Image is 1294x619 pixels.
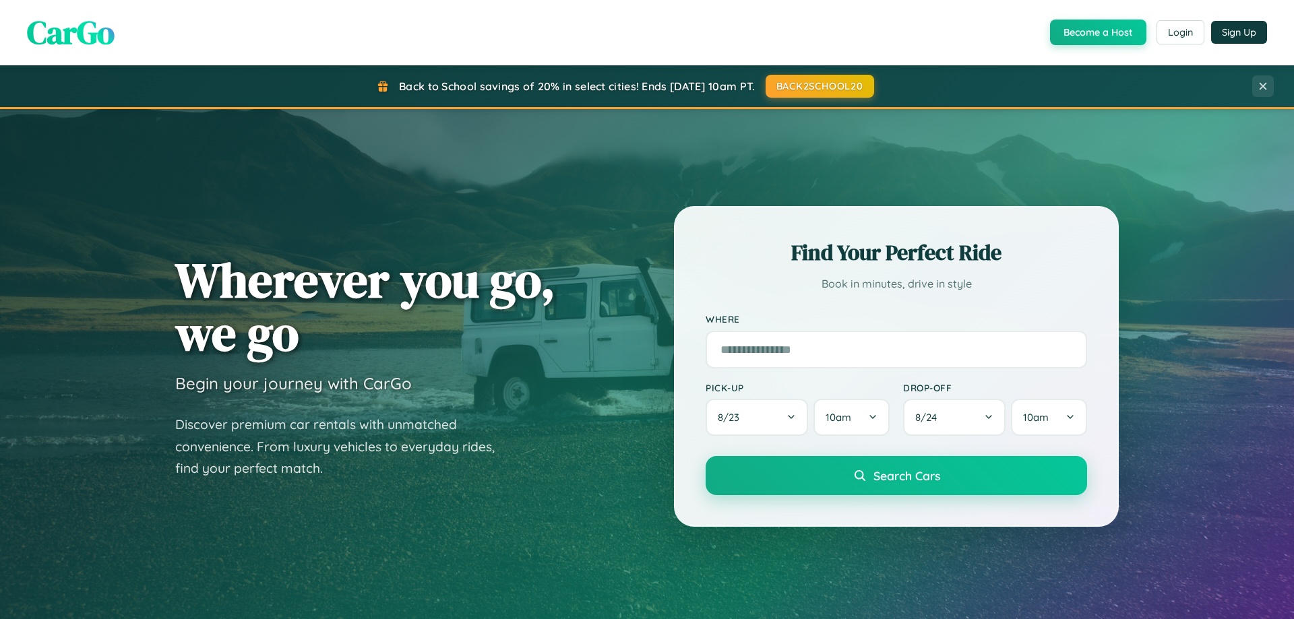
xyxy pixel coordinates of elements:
span: CarGo [27,10,115,55]
p: Book in minutes, drive in style [706,274,1087,294]
button: 8/23 [706,399,808,436]
button: Sign Up [1211,21,1267,44]
button: 10am [813,399,890,436]
button: 10am [1011,399,1087,436]
h1: Wherever you go, we go [175,253,555,360]
button: Search Cars [706,456,1087,495]
span: 10am [1023,411,1049,424]
button: Login [1157,20,1204,44]
p: Discover premium car rentals with unmatched convenience. From luxury vehicles to everyday rides, ... [175,414,512,480]
span: 8 / 24 [915,411,944,424]
label: Pick-up [706,382,890,393]
span: Search Cars [873,468,940,483]
h3: Begin your journey with CarGo [175,373,412,393]
button: 8/24 [903,399,1006,436]
label: Drop-off [903,382,1087,393]
button: Become a Host [1050,20,1146,45]
span: 8 / 23 [718,411,746,424]
button: BACK2SCHOOL20 [766,75,874,98]
label: Where [706,314,1087,325]
h2: Find Your Perfect Ride [706,238,1087,267]
span: 10am [826,411,851,424]
span: Back to School savings of 20% in select cities! Ends [DATE] 10am PT. [399,79,755,93]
